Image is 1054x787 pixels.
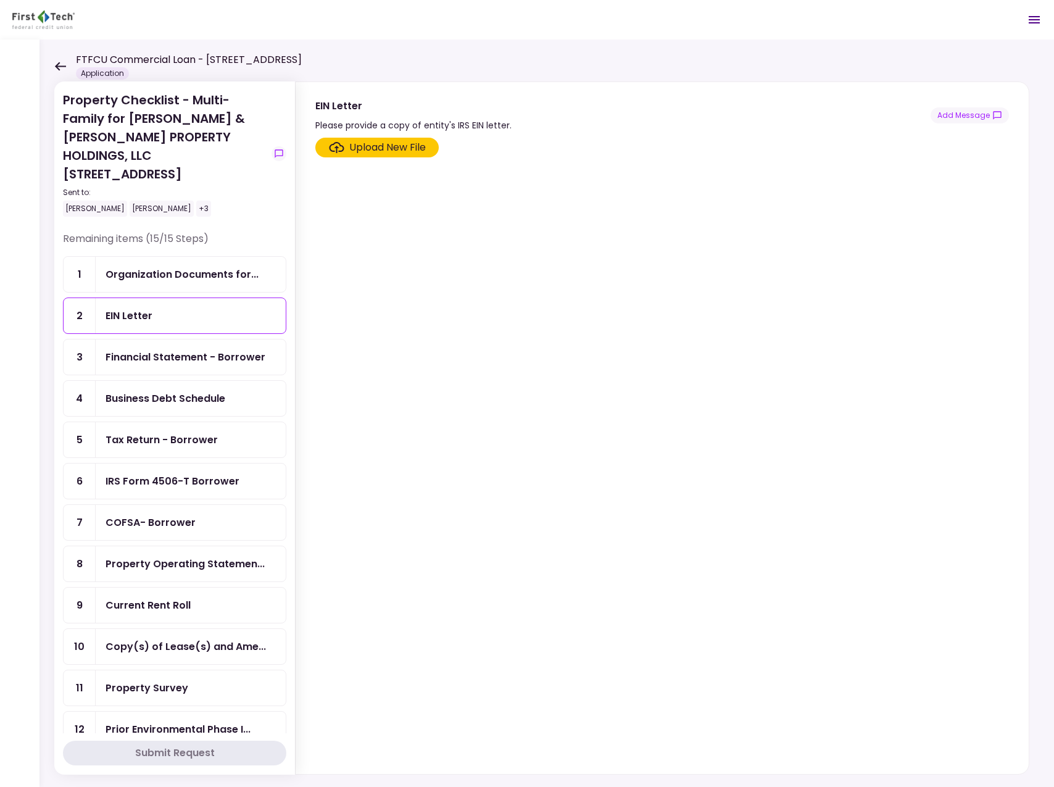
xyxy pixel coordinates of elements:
[12,10,75,29] img: Partner icon
[315,98,512,114] div: EIN Letter
[135,746,215,760] div: Submit Request
[63,670,286,706] a: 11Property Survey
[63,256,286,293] a: 1Organization Documents for Borrowing Entity
[63,380,286,417] a: 4Business Debt Schedule
[76,52,302,67] h1: FTFCU Commercial Loan - [STREET_ADDRESS]
[63,339,286,375] a: 3Financial Statement - Borrower
[106,391,225,406] div: Business Debt Schedule
[130,201,194,217] div: [PERSON_NAME]
[63,628,286,665] a: 10Copy(s) of Lease(s) and Amendment(s)
[196,201,211,217] div: +3
[63,187,267,198] div: Sent to:
[1019,5,1049,35] button: Open menu
[106,267,259,282] div: Organization Documents for Borrowing Entity
[64,422,96,457] div: 5
[64,464,96,499] div: 6
[349,140,426,155] div: Upload New File
[106,639,266,654] div: Copy(s) of Lease(s) and Amendment(s)
[315,138,439,157] span: Click here to upload the required document
[63,711,286,747] a: 12Prior Environmental Phase I and/or Phase II
[106,473,239,489] div: IRS Form 4506-T Borrower
[76,67,129,80] div: Application
[63,91,267,217] div: Property Checklist - Multi-Family for [PERSON_NAME] & [PERSON_NAME] PROPERTY HOLDINGS, LLC [STREE...
[63,587,286,623] a: 9Current Rent Roll
[64,588,96,623] div: 9
[64,381,96,416] div: 4
[295,81,1029,775] div: EIN LetterPlease provide a copy of entity's IRS EIN letter.show-messagesClick here to upload the ...
[106,349,265,365] div: Financial Statement - Borrower
[315,118,512,133] div: Please provide a copy of entity's IRS EIN letter.
[63,201,127,217] div: [PERSON_NAME]
[63,741,286,765] button: Submit Request
[64,257,96,292] div: 1
[63,298,286,334] a: 2EIN Letter
[272,146,286,161] button: show-messages
[106,308,152,323] div: EIN Letter
[64,339,96,375] div: 3
[64,505,96,540] div: 7
[64,546,96,581] div: 8
[64,670,96,706] div: 11
[106,556,265,572] div: Property Operating Statements
[64,629,96,664] div: 10
[106,722,251,737] div: Prior Environmental Phase I and/or Phase II
[106,598,191,613] div: Current Rent Roll
[106,515,196,530] div: COFSA- Borrower
[63,504,286,541] a: 7COFSA- Borrower
[63,463,286,499] a: 6IRS Form 4506-T Borrower
[64,712,96,747] div: 12
[64,298,96,333] div: 2
[106,680,188,696] div: Property Survey
[63,422,286,458] a: 5Tax Return - Borrower
[63,546,286,582] a: 8Property Operating Statements
[106,432,218,448] div: Tax Return - Borrower
[931,107,1009,123] button: show-messages
[63,231,286,256] div: Remaining items (15/15 Steps)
